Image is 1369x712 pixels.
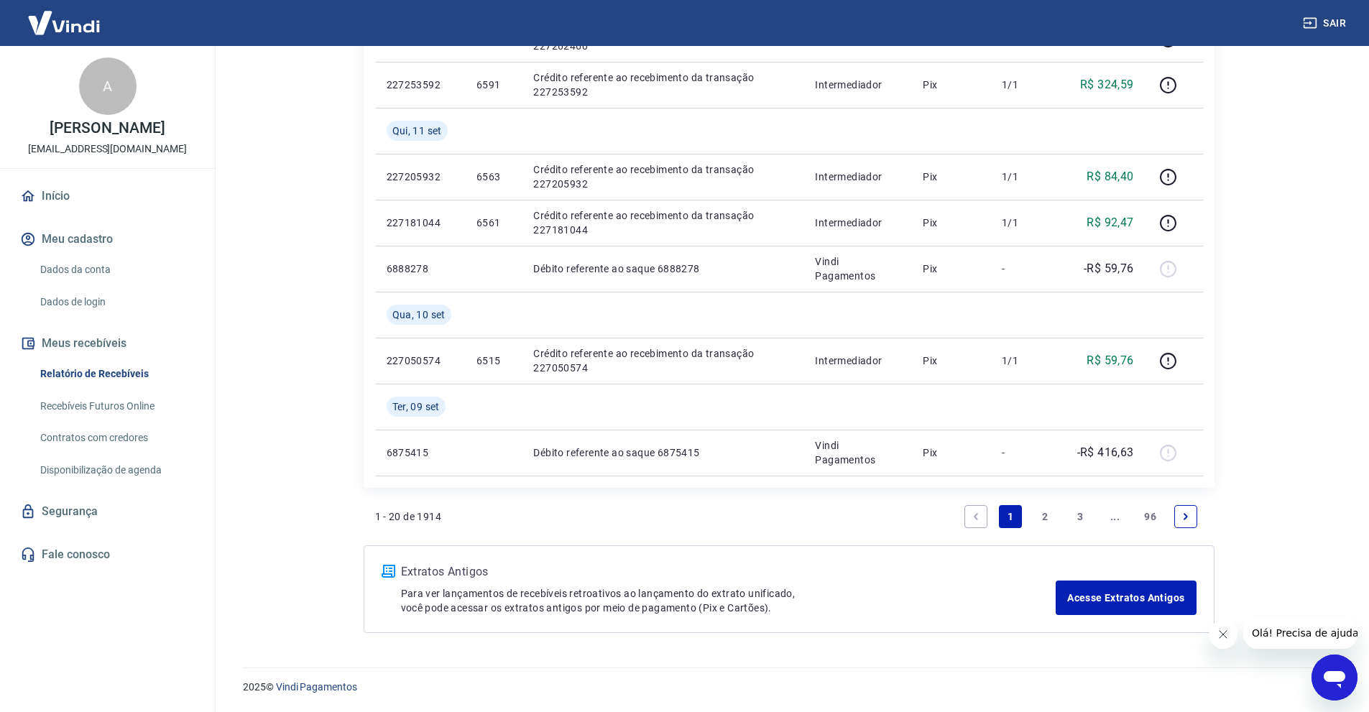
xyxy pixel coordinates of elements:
p: 1/1 [1002,216,1044,230]
p: Intermediador [815,78,900,92]
a: Page 96 [1138,505,1162,528]
a: Page 2 [1034,505,1057,528]
p: 6875415 [387,445,453,460]
a: Contratos com credores [34,423,198,453]
p: 227050574 [387,353,453,368]
p: R$ 59,76 [1087,352,1133,369]
ul: Pagination [959,499,1203,534]
p: - [1002,262,1044,276]
p: 1/1 [1002,170,1044,184]
p: Crédito referente ao recebimento da transação 227205932 [533,162,792,191]
p: Pix [923,445,979,460]
p: 6561 [476,216,510,230]
p: R$ 84,40 [1087,168,1133,185]
span: Olá! Precisa de ajuda? [9,10,121,22]
p: Vindi Pagamentos [815,254,900,283]
p: R$ 324,59 [1080,76,1134,93]
span: Ter, 09 set [392,399,440,414]
a: Início [17,180,198,212]
a: Jump forward [1104,505,1127,528]
p: - [1002,445,1044,460]
p: Débito referente ao saque 6888278 [533,262,792,276]
p: 6563 [476,170,510,184]
a: Relatório de Recebíveis [34,359,198,389]
a: Acesse Extratos Antigos [1056,581,1196,615]
a: Vindi Pagamentos [276,681,357,693]
iframe: Fechar mensagem [1209,620,1237,649]
p: 227253592 [387,78,453,92]
iframe: Botão para abrir a janela de mensagens [1312,655,1358,701]
a: Next page [1174,505,1197,528]
a: Segurança [17,496,198,527]
p: Pix [923,78,979,92]
button: Sair [1300,10,1352,37]
p: Intermediador [815,216,900,230]
a: Page 3 [1069,505,1092,528]
p: 6888278 [387,262,453,276]
div: A [79,57,137,115]
p: Extratos Antigos [401,563,1056,581]
p: Intermediador [815,170,900,184]
p: Crédito referente ao recebimento da transação 227181044 [533,208,792,237]
a: Recebíveis Futuros Online [34,392,198,421]
a: Previous page [964,505,987,528]
p: Pix [923,353,979,368]
p: 1/1 [1002,353,1044,368]
p: Pix [923,262,979,276]
p: Crédito referente ao recebimento da transação 227253592 [533,70,792,99]
p: Pix [923,216,979,230]
p: 227181044 [387,216,453,230]
span: Qua, 10 set [392,308,446,322]
p: Débito referente ao saque 6875415 [533,445,792,460]
p: Intermediador [815,353,900,368]
button: Meu cadastro [17,223,198,255]
p: [EMAIL_ADDRESS][DOMAIN_NAME] [28,142,187,157]
p: 6515 [476,353,510,368]
p: -R$ 416,63 [1077,444,1134,461]
a: Disponibilização de agenda [34,456,198,485]
button: Meus recebíveis [17,328,198,359]
p: 6591 [476,78,510,92]
a: Page 1 is your current page [999,505,1022,528]
a: Dados da conta [34,255,198,285]
p: Crédito referente ao recebimento da transação 227050574 [533,346,792,375]
p: R$ 92,47 [1087,214,1133,231]
a: Fale conosco [17,539,198,570]
span: Qui, 11 set [392,124,442,138]
p: 1 - 20 de 1914 [375,509,442,524]
a: Dados de login [34,287,198,317]
p: [PERSON_NAME] [50,121,165,136]
p: 227205932 [387,170,453,184]
p: -R$ 59,76 [1084,260,1134,277]
p: Pix [923,170,979,184]
p: Para ver lançamentos de recebíveis retroativos ao lançamento do extrato unificado, você pode aces... [401,586,1056,615]
iframe: Mensagem da empresa [1243,617,1358,649]
p: 1/1 [1002,78,1044,92]
img: ícone [382,565,395,578]
p: Vindi Pagamentos [815,438,900,467]
img: Vindi [17,1,111,45]
p: 2025 © [243,680,1335,695]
